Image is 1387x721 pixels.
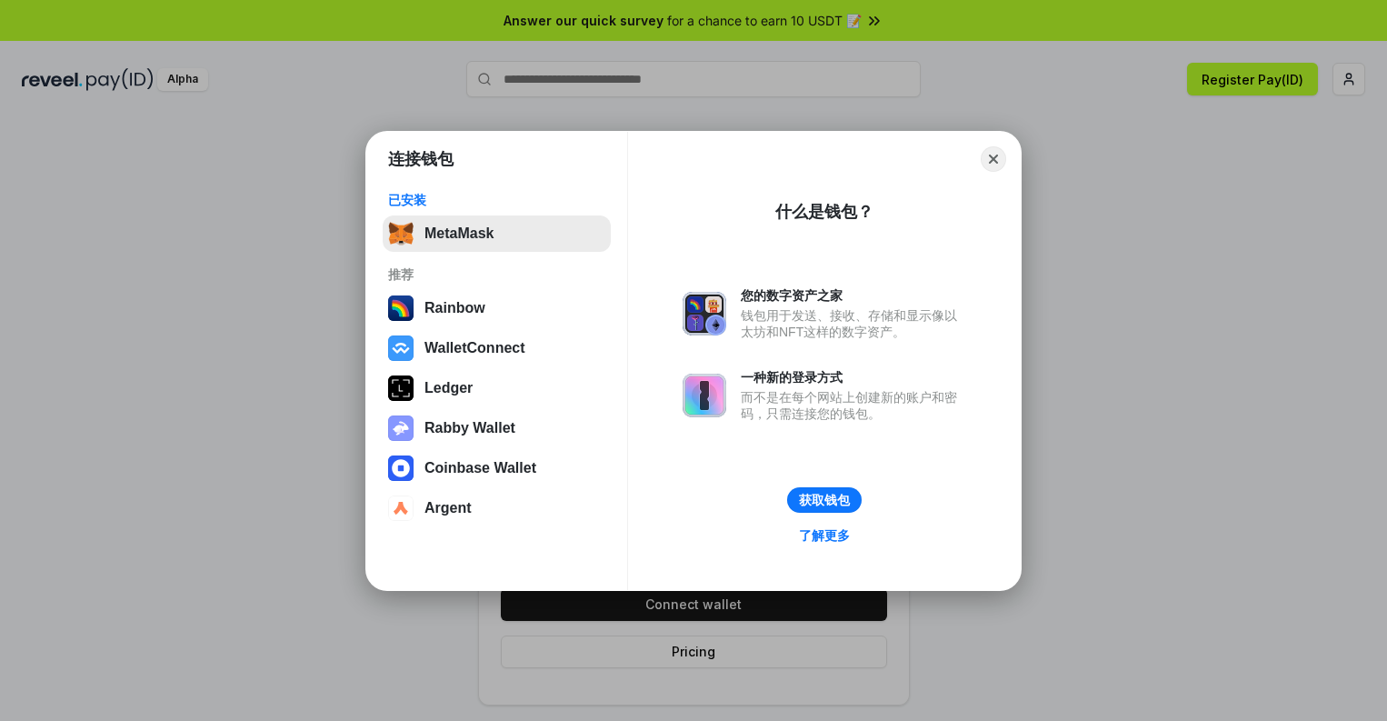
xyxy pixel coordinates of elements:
button: Close [981,146,1006,172]
div: Rainbow [424,300,485,316]
h1: 连接钱包 [388,148,454,170]
img: svg+xml,%3Csvg%20width%3D%2228%22%20height%3D%2228%22%20viewBox%3D%220%200%2028%2028%22%20fill%3D... [388,496,414,521]
button: Ledger [383,370,611,406]
button: WalletConnect [383,330,611,366]
button: Argent [383,490,611,526]
img: svg+xml,%3Csvg%20width%3D%22120%22%20height%3D%22120%22%20viewBox%3D%220%200%20120%20120%22%20fil... [388,295,414,321]
button: Rainbow [383,290,611,326]
div: 了解更多 [799,527,850,544]
div: Ledger [424,380,473,396]
div: 什么是钱包？ [775,201,873,223]
img: svg+xml,%3Csvg%20xmlns%3D%22http%3A%2F%2Fwww.w3.org%2F2000%2Fsvg%22%20width%3D%2228%22%20height%3... [388,376,414,401]
button: 获取钱包 [787,487,862,513]
button: Rabby Wallet [383,410,611,446]
img: svg+xml,%3Csvg%20width%3D%2228%22%20height%3D%2228%22%20viewBox%3D%220%200%2028%2028%22%20fill%3D... [388,335,414,361]
div: Argent [424,500,472,516]
div: 钱包用于发送、接收、存储和显示像以太坊和NFT这样的数字资产。 [741,307,966,340]
div: MetaMask [424,225,494,242]
img: svg+xml,%3Csvg%20xmlns%3D%22http%3A%2F%2Fwww.w3.org%2F2000%2Fsvg%22%20fill%3D%22none%22%20viewBox... [683,292,726,335]
button: Coinbase Wallet [383,450,611,486]
div: 您的数字资产之家 [741,287,966,304]
div: 推荐 [388,266,605,283]
img: svg+xml,%3Csvg%20xmlns%3D%22http%3A%2F%2Fwww.w3.org%2F2000%2Fsvg%22%20fill%3D%22none%22%20viewBox... [683,374,726,417]
div: 而不是在每个网站上创建新的账户和密码，只需连接您的钱包。 [741,389,966,422]
div: 已安装 [388,192,605,208]
div: 一种新的登录方式 [741,369,966,386]
img: svg+xml,%3Csvg%20fill%3D%22none%22%20height%3D%2233%22%20viewBox%3D%220%200%2035%2033%22%20width%... [388,221,414,246]
img: svg+xml,%3Csvg%20xmlns%3D%22http%3A%2F%2Fwww.w3.org%2F2000%2Fsvg%22%20fill%3D%22none%22%20viewBox... [388,416,414,441]
div: WalletConnect [424,340,525,356]
div: Rabby Wallet [424,420,515,436]
div: 获取钱包 [799,492,850,508]
img: svg+xml,%3Csvg%20width%3D%2228%22%20height%3D%2228%22%20viewBox%3D%220%200%2028%2028%22%20fill%3D... [388,456,414,481]
a: 了解更多 [788,524,861,547]
button: MetaMask [383,215,611,252]
div: Coinbase Wallet [424,460,536,476]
